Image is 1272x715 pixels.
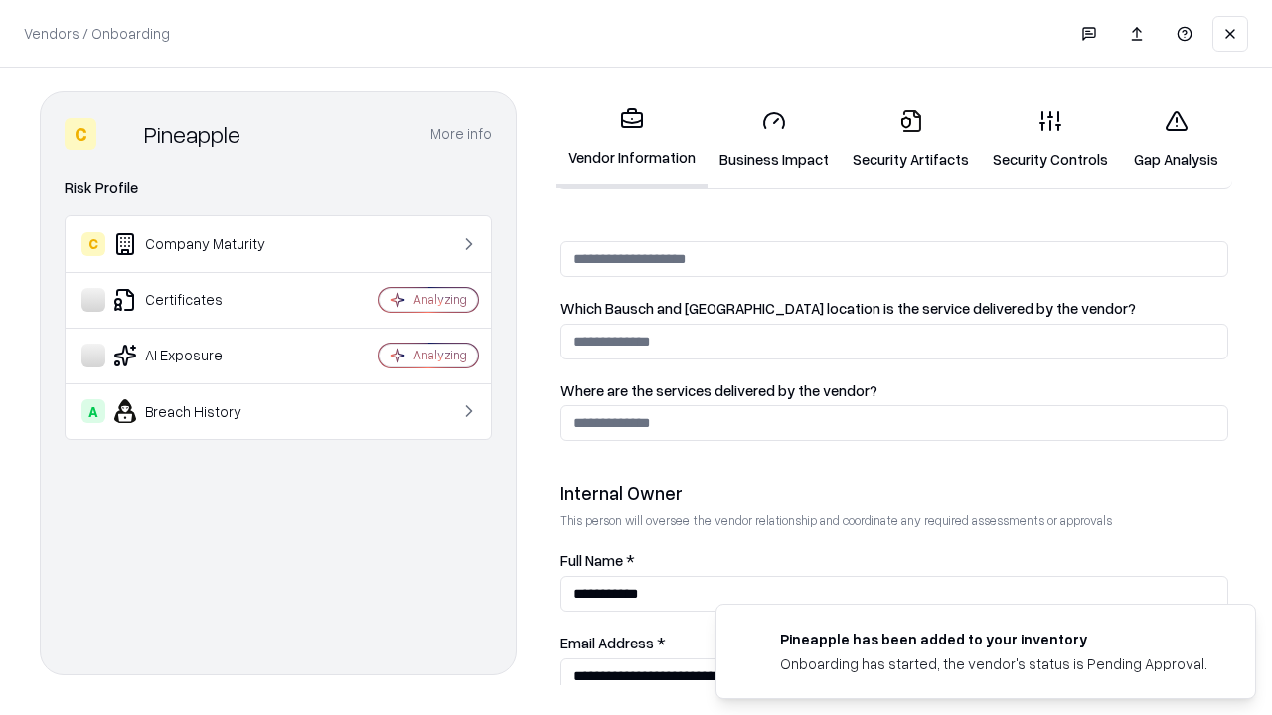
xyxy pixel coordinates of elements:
img: Pineapple [104,118,136,150]
p: This person will oversee the vendor relationship and coordinate any required assessments or appro... [560,512,1228,529]
div: AI Exposure [81,344,319,367]
div: C [65,118,96,150]
div: Pineapple has been added to your inventory [780,629,1207,649]
div: Pineapple [144,118,240,150]
a: Security Controls [981,93,1120,186]
label: Where are the services delivered by the vendor? [560,383,1228,398]
div: A [81,399,105,423]
div: Company Maturity [81,232,319,256]
a: Vendor Information [556,91,708,188]
div: Breach History [81,399,319,423]
a: Security Artifacts [841,93,981,186]
label: Full Name * [560,553,1228,568]
img: pineappleenergy.com [740,629,764,652]
div: Onboarding has started, the vendor's status is Pending Approval. [780,653,1207,674]
button: More info [430,116,492,152]
div: Internal Owner [560,481,1228,504]
div: Analyzing [413,291,467,308]
div: Risk Profile [65,176,492,200]
a: Gap Analysis [1120,93,1232,186]
p: Vendors / Onboarding [24,23,170,44]
a: Business Impact [708,93,841,186]
div: C [81,232,105,256]
div: Analyzing [413,347,467,363]
div: Certificates [81,288,319,312]
label: Email Address * [560,636,1228,650]
label: Which Bausch and [GEOGRAPHIC_DATA] location is the service delivered by the vendor? [560,301,1228,316]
